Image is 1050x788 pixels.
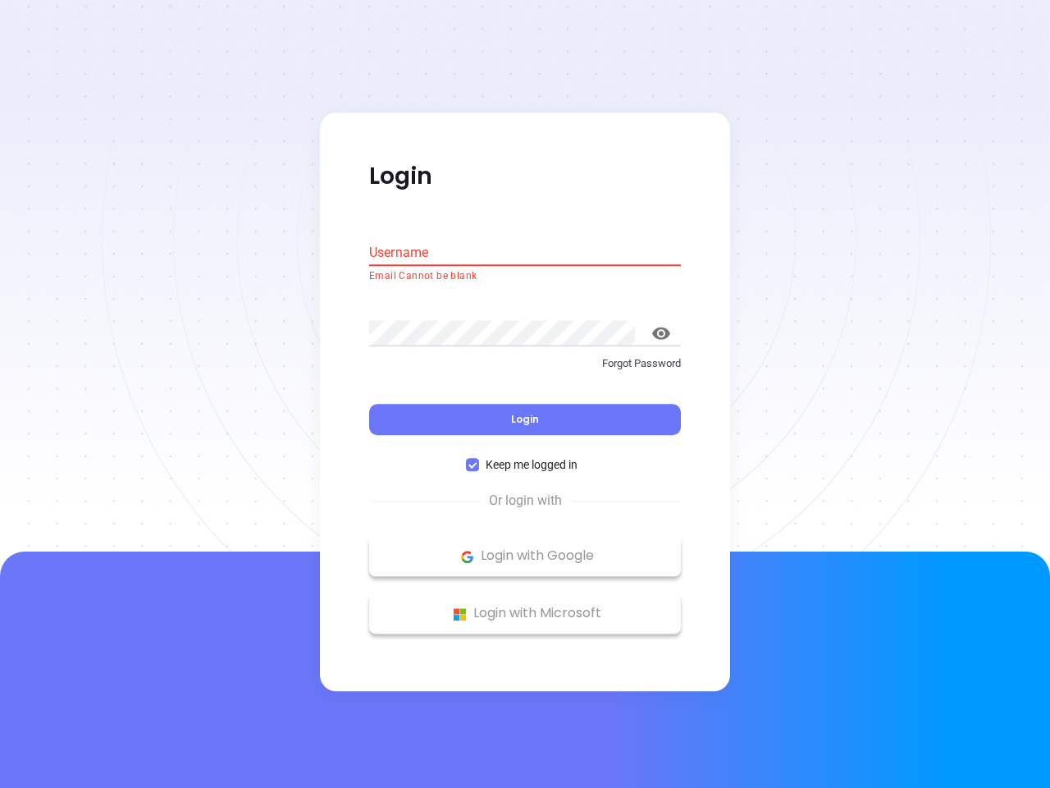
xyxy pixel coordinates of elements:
p: Login with Google [377,544,673,569]
img: Microsoft Logo [450,604,470,625]
a: Forgot Password [369,355,681,385]
p: Login with Microsoft [377,602,673,626]
span: Login [511,413,539,427]
button: toggle password visibility [641,314,681,353]
span: Keep me logged in [479,456,584,474]
button: Login [369,405,681,436]
button: Google Logo Login with Google [369,536,681,577]
p: Forgot Password [369,355,681,372]
p: Login [369,162,681,191]
button: Microsoft Logo Login with Microsoft [369,593,681,635]
p: Email Cannot be blank [369,268,681,285]
img: Google Logo [457,547,477,567]
span: Or login with [481,492,570,511]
